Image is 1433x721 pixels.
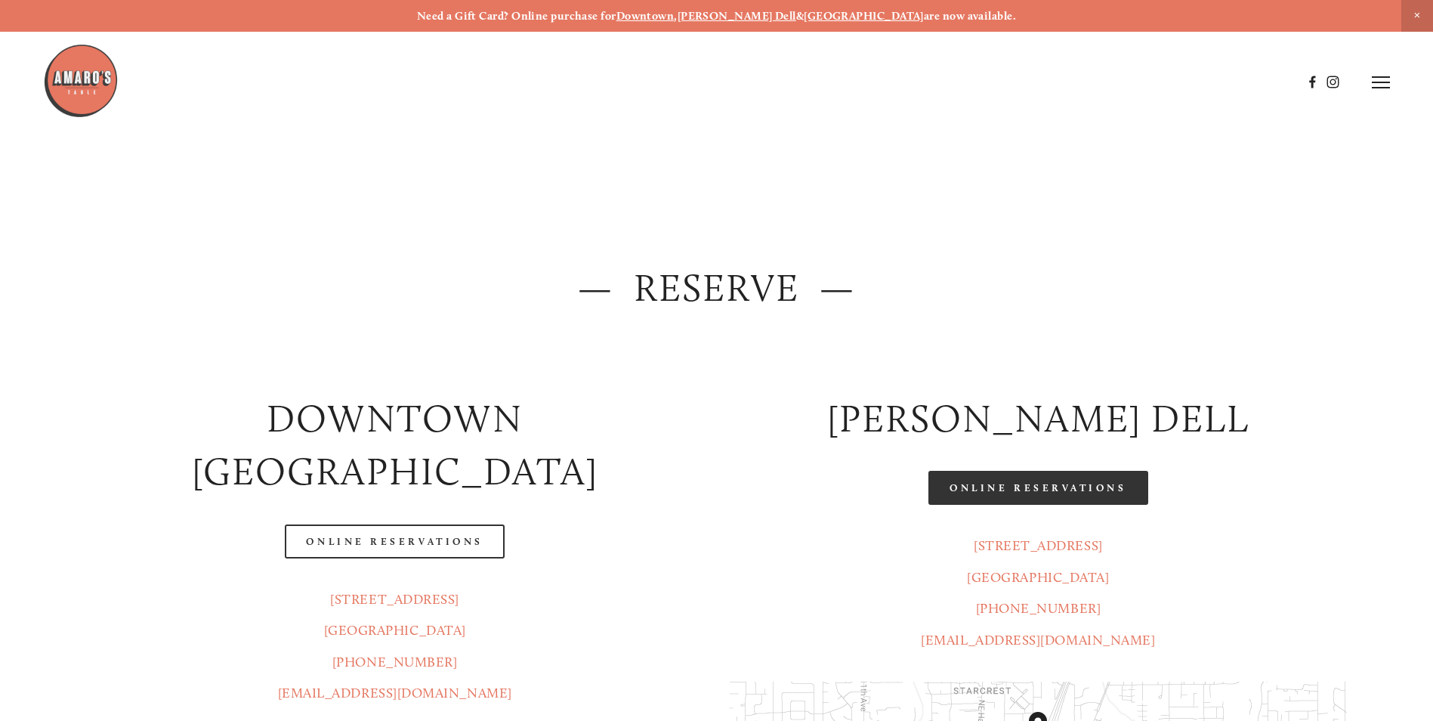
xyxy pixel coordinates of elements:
[417,9,616,23] strong: Need a Gift Card? Online purchase for
[278,685,512,701] a: [EMAIL_ADDRESS][DOMAIN_NAME]
[976,600,1101,617] a: [PHONE_NUMBER]
[43,43,119,119] img: Amaro's Table
[86,261,1347,315] h2: — Reserve —
[86,392,704,499] h2: Downtown [GEOGRAPHIC_DATA]
[928,471,1147,505] a: Online Reservations
[921,632,1155,648] a: [EMAIL_ADDRESS][DOMAIN_NAME]
[332,654,458,670] a: [PHONE_NUMBER]
[924,9,1016,23] strong: are now available.
[674,9,677,23] strong: ,
[324,622,466,639] a: [GEOGRAPHIC_DATA]
[967,569,1109,586] a: [GEOGRAPHIC_DATA]
[285,525,504,559] a: Online Reservations
[804,9,924,23] a: [GEOGRAPHIC_DATA]
[678,9,796,23] a: [PERSON_NAME] Dell
[616,9,675,23] a: Downtown
[730,392,1348,446] h2: [PERSON_NAME] DELL
[974,537,1103,554] a: [STREET_ADDRESS]
[330,591,459,608] a: [STREET_ADDRESS]
[796,9,804,23] strong: &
